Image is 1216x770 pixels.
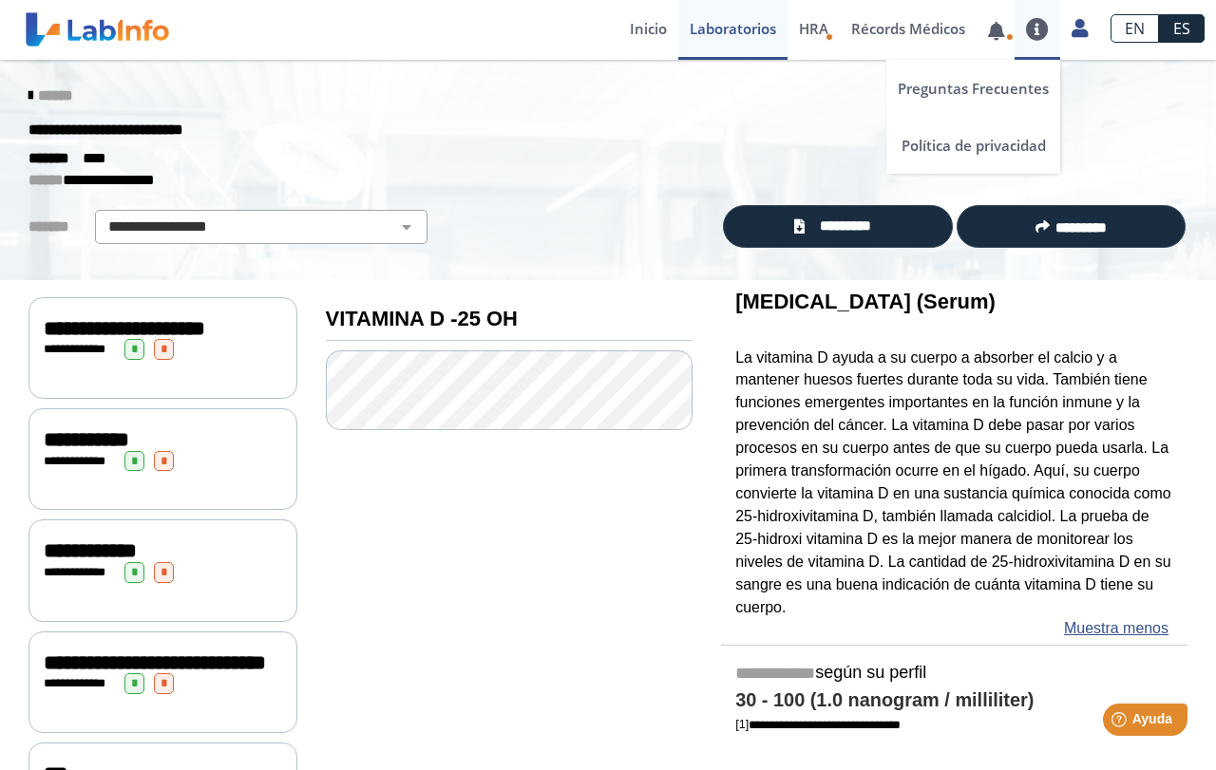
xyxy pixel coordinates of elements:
p: La vitamina D ayuda a su cuerpo a absorber el calcio y a mantener huesos fuertes durante toda su ... [735,347,1173,619]
span: HRA [799,19,828,38]
iframe: Help widget launcher [1047,696,1195,749]
b: [MEDICAL_DATA] (Serum) [735,290,996,313]
a: EN [1111,14,1159,43]
a: [1] [735,717,901,731]
a: Política de privacidad [886,117,1060,174]
h5: según su perfil [735,663,1173,685]
h4: 30 - 100 (1.0 nanogram / milliliter) [735,689,1173,712]
a: Preguntas Frecuentes [886,60,1060,117]
b: VITAMINA D -25 OH [326,307,518,330]
a: Muestra menos [1064,617,1168,640]
a: ES [1159,14,1205,43]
